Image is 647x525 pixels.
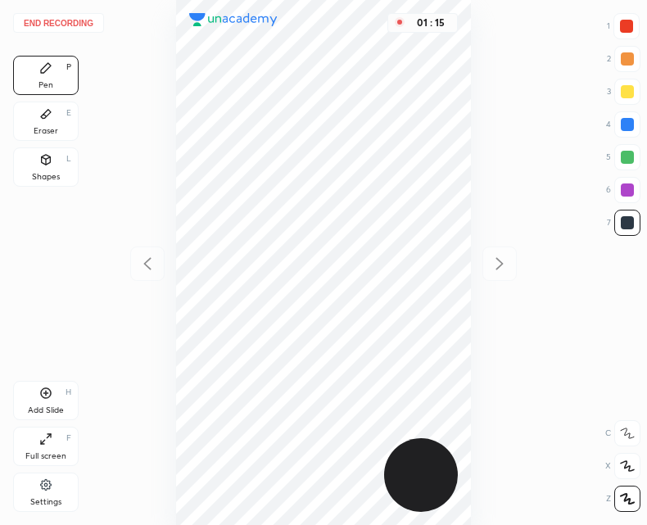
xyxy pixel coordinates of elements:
div: E [66,109,71,117]
button: End recording [13,13,104,33]
div: C [605,420,640,446]
div: 1 [607,13,640,39]
img: logo.38c385cc.svg [189,13,278,26]
div: H [66,388,71,396]
div: Pen [38,81,53,89]
div: 5 [606,144,640,170]
div: 2 [607,46,640,72]
div: Add Slide [28,406,64,414]
div: Settings [30,498,61,506]
div: Shapes [32,173,60,181]
div: 4 [606,111,640,138]
div: 3 [607,79,640,105]
div: 7 [607,210,640,236]
div: X [605,453,640,479]
div: 01 : 15 [411,17,450,29]
div: F [66,434,71,442]
div: Z [606,486,640,512]
div: 6 [606,177,640,203]
div: Full screen [25,452,66,460]
div: Eraser [34,127,58,135]
div: L [66,155,71,163]
div: P [66,63,71,71]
